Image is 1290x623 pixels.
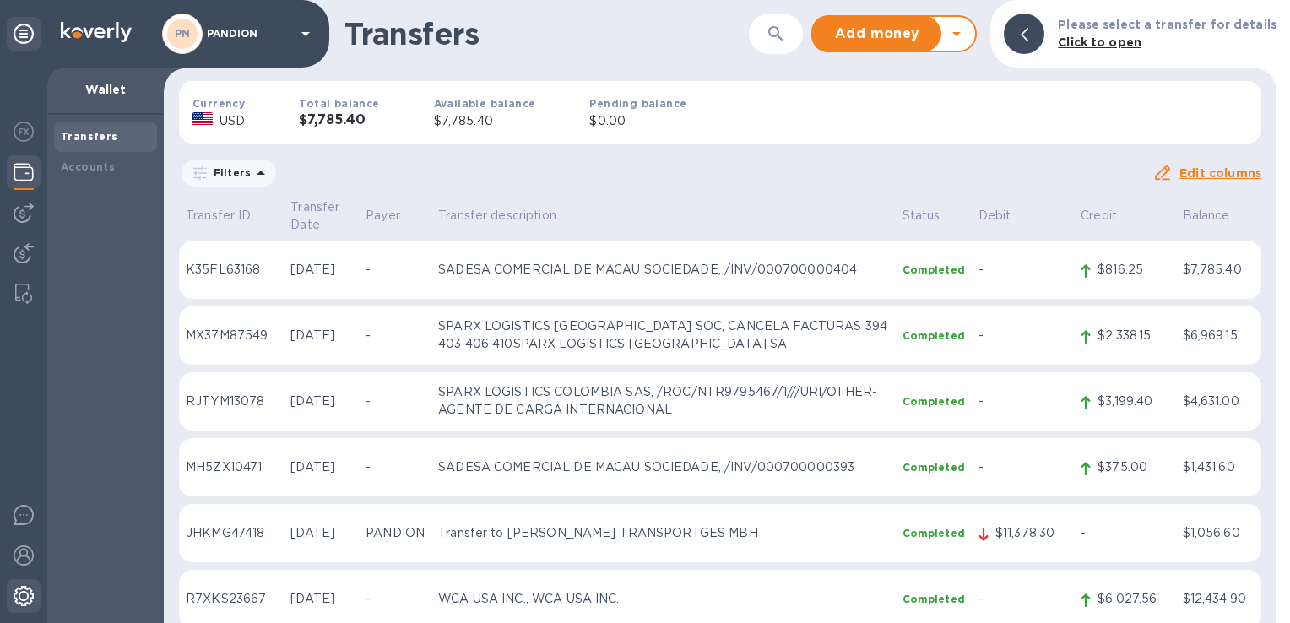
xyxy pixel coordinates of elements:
p: [DATE] [290,458,352,476]
p: [DATE] [290,327,352,344]
p: SADESA COMERCIAL DE MACAU SOCIEDADE, /INV/000700000393 [438,458,889,476]
p: K35FL63168 [186,261,277,279]
p: $6,969.15 [1183,327,1255,344]
b: PN [175,27,191,40]
p: $1,431.60 [1183,458,1255,476]
p: $7,785.40 [1183,261,1255,279]
p: USD [220,112,245,130]
p: Transfer ID [186,207,277,225]
p: - [978,590,1067,608]
p: SPARX LOGISTICS [GEOGRAPHIC_DATA] SOC, CANCELA FACTURAS 394 403 406 410SPARX LOGISTICS [GEOGRAPHI... [438,317,889,353]
p: Completed [902,526,965,540]
span: Add money [827,24,928,44]
p: - [366,261,425,279]
p: WCA USA INC., WCA USA INC. [438,590,889,608]
img: Logo [61,22,132,42]
img: Wallets [14,162,34,182]
b: Pending balance [589,97,686,110]
p: $12,434.90 [1183,590,1255,608]
p: Transfer description [438,207,889,225]
p: $11,378.30 [995,524,1067,542]
p: Transfer to [PERSON_NAME] TRANSPORTGES MBH [438,524,889,542]
b: Transfers [61,130,118,143]
p: Completed [902,263,965,277]
p: MH5ZX10471 [186,458,277,476]
b: Click to open [1058,35,1141,49]
p: Completed [902,460,965,474]
p: - [978,393,1067,410]
u: Edit columns [1179,166,1261,180]
p: - [366,590,425,608]
p: Payer [366,207,425,225]
p: Status [902,207,965,225]
b: Please select a transfer for details [1058,18,1276,31]
p: $2,338.15 [1098,327,1168,344]
h3: $7,785.40 [299,112,379,128]
p: PANDION [207,28,291,40]
p: Transfer Date [290,198,352,234]
p: SADESA COMERCIAL DE MACAU SOCIEDADE, /INV/000700000404 [438,261,889,279]
p: MX37M87549 [186,327,277,344]
p: - [366,393,425,410]
p: $6,027.56 [1098,590,1168,608]
p: Filters [207,165,251,180]
p: - [978,458,1067,476]
h1: Transfers [344,16,712,51]
p: Completed [902,592,965,606]
p: Completed [902,394,965,409]
p: - [366,458,425,476]
p: R7XKS23667 [186,590,277,608]
p: $0.00 [589,112,686,130]
p: Wallet [61,81,150,98]
p: Debit [978,207,1067,225]
p: PANDION [366,524,425,542]
p: $7,785.40 [434,112,536,130]
p: - [366,327,425,344]
button: Add money [813,17,941,51]
p: [DATE] [290,524,352,542]
p: RJTYM13078 [186,393,277,410]
p: [DATE] [290,393,352,410]
div: Unpin categories [7,17,41,51]
img: Foreign exchange [14,122,34,142]
p: Completed [902,328,965,343]
p: SPARX LOGISTICS COLOMBIA SAS, /ROC/NTR9795467/1///URI/OTHER-AGENTE DE CARGA INTERNACIONAL [438,383,889,419]
b: Total balance [299,97,379,110]
p: [DATE] [290,261,352,279]
b: Accounts [61,160,115,173]
p: $4,631.00 [1183,393,1255,410]
p: $3,199.40 [1098,393,1168,410]
p: - [978,261,1067,279]
p: - [1081,524,1168,542]
p: $375.00 [1098,458,1168,476]
p: $816.25 [1098,261,1168,279]
b: Currency [192,97,245,110]
b: Available balance [434,97,536,110]
p: JHKMG47418 [186,524,277,542]
p: Credit [1081,207,1168,225]
p: $1,056.60 [1183,524,1255,542]
p: [DATE] [290,590,352,608]
p: Balance [1183,207,1255,225]
p: - [978,327,1067,344]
